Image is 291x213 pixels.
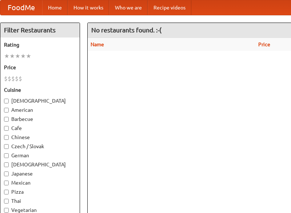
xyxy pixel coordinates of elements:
li: $ [19,75,22,83]
label: American [4,106,76,114]
ng-pluralize: No restaurants found. :-( [91,27,162,33]
input: Japanese [4,171,9,176]
input: Czech / Slovak [4,144,9,149]
a: Name [91,42,104,47]
input: Chinese [4,135,9,140]
input: German [4,153,9,158]
input: Thai [4,199,9,204]
label: Barbecue [4,115,76,123]
li: $ [11,75,15,83]
li: $ [8,75,11,83]
li: ★ [20,52,26,60]
label: Cafe [4,125,76,132]
li: ★ [9,52,15,60]
input: Mexican [4,181,9,185]
a: Recipe videos [148,0,191,15]
input: [DEMOGRAPHIC_DATA] [4,99,9,103]
a: FoodMe [0,0,42,15]
input: Barbecue [4,117,9,122]
label: Chinese [4,134,76,141]
input: Cafe [4,126,9,131]
li: $ [4,75,8,83]
input: American [4,108,9,113]
h5: Rating [4,41,76,48]
h5: Price [4,64,76,71]
a: How it works [68,0,109,15]
a: Home [42,0,68,15]
label: [DEMOGRAPHIC_DATA] [4,161,76,168]
h4: Filter Restaurants [0,23,80,38]
label: Mexican [4,179,76,186]
input: [DEMOGRAPHIC_DATA] [4,162,9,167]
label: Thai [4,197,76,205]
input: Vegetarian [4,208,9,213]
h5: Cuisine [4,86,76,94]
label: [DEMOGRAPHIC_DATA] [4,97,76,104]
li: ★ [26,52,31,60]
li: ★ [15,52,20,60]
label: Japanese [4,170,76,177]
label: Pizza [4,188,76,196]
input: Pizza [4,190,9,194]
li: $ [15,75,19,83]
label: German [4,152,76,159]
a: Who we are [109,0,148,15]
a: Price [258,42,270,47]
li: ★ [4,52,9,60]
label: Czech / Slovak [4,143,76,150]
